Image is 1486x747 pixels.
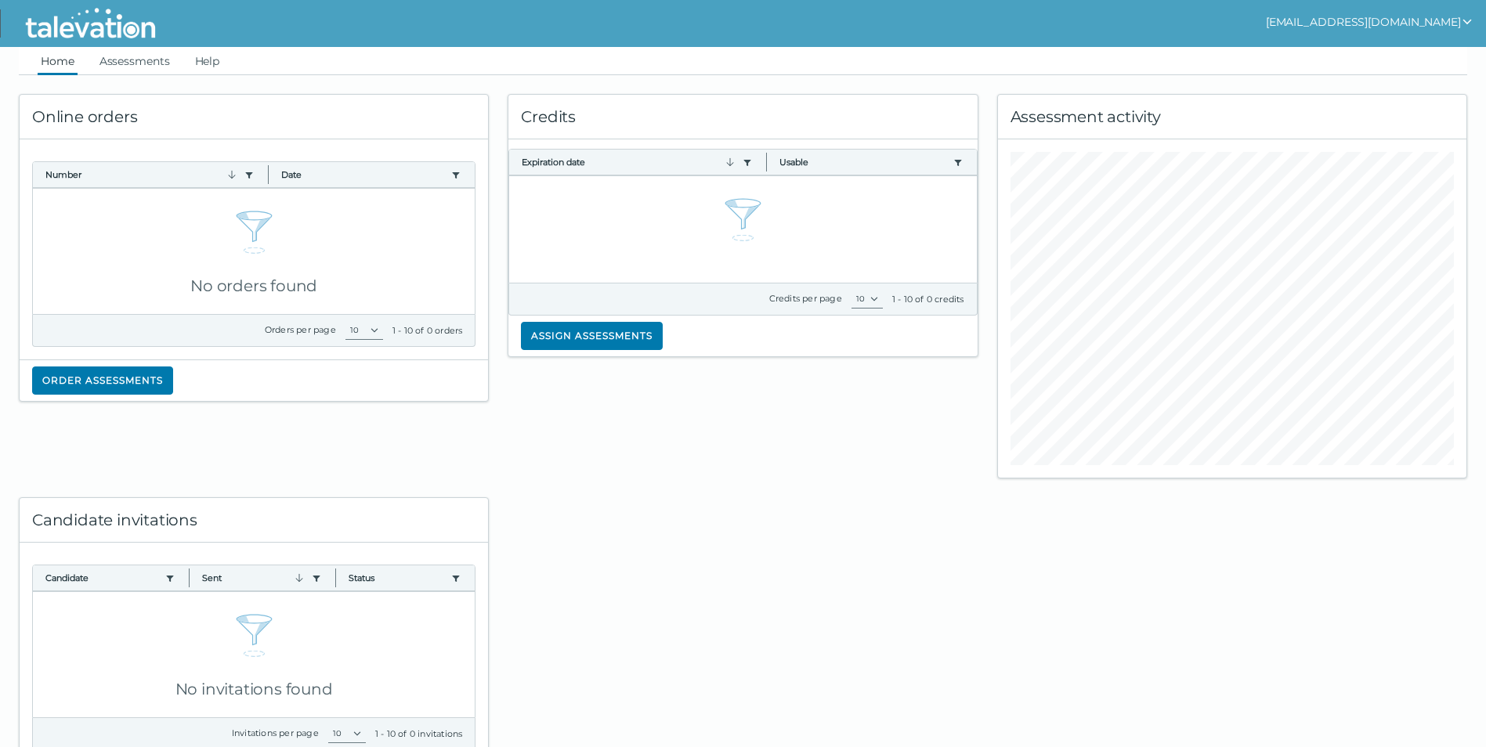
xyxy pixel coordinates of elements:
[202,572,305,584] button: Sent
[375,727,463,740] div: 1 - 10 of 0 invitations
[349,572,445,584] button: Status
[38,47,78,75] a: Home
[45,168,238,181] button: Number
[769,293,842,304] label: Credits per page
[192,47,223,75] a: Help
[508,95,977,139] div: Credits
[96,47,173,75] a: Assessments
[998,95,1466,139] div: Assessment activity
[265,324,336,335] label: Orders per page
[20,498,488,543] div: Candidate invitations
[281,168,446,181] button: Date
[32,366,173,395] button: Order assessments
[331,561,341,594] button: Column resize handle
[392,324,463,337] div: 1 - 10 of 0 orders
[1266,13,1473,31] button: show user actions
[779,156,947,168] button: Usable
[521,322,663,350] button: Assign assessments
[175,680,333,698] span: No invitations found
[232,727,319,738] label: Invitations per page
[184,561,194,594] button: Column resize handle
[892,293,964,305] div: 1 - 10 of 0 credits
[20,95,488,139] div: Online orders
[761,145,772,179] button: Column resize handle
[522,156,736,168] button: Expiration date
[263,157,273,191] button: Column resize handle
[19,4,162,43] img: Talevation_Logo_Transparent_white.png
[190,276,317,295] span: No orders found
[45,572,159,584] button: Candidate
